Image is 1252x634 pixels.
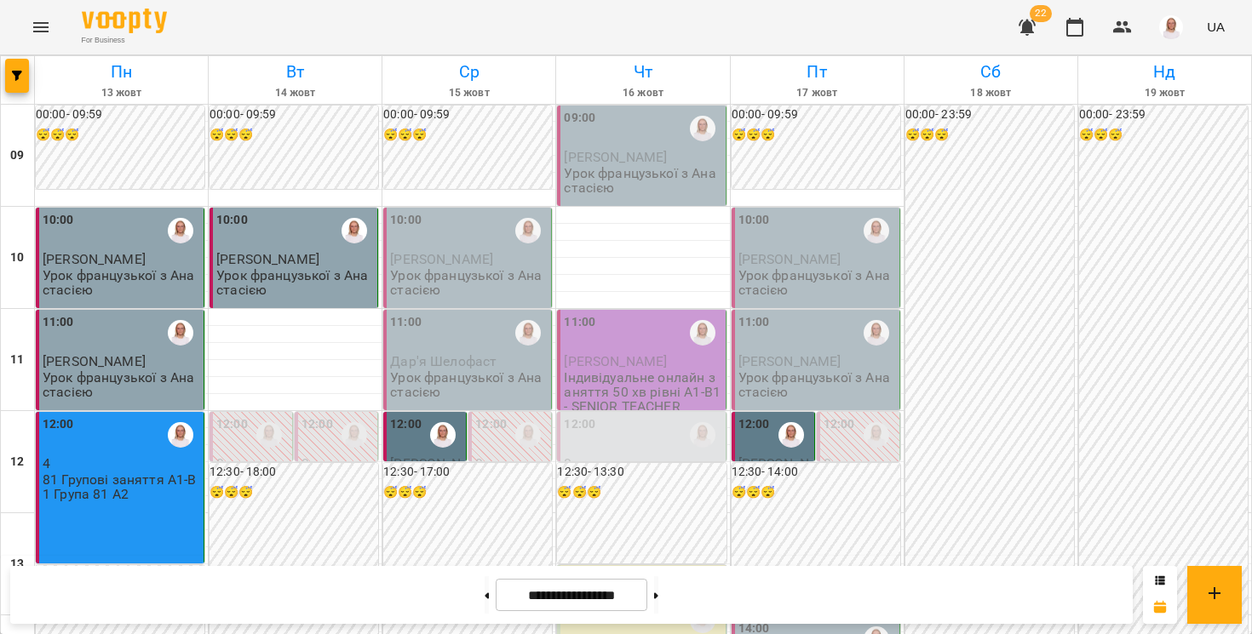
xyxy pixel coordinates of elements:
span: [PERSON_NAME] [564,149,667,165]
label: 10:00 [216,211,248,230]
img: Анастасія [168,422,193,448]
button: Menu [20,7,61,48]
label: 12:00 [824,415,855,434]
h6: 😴😴😴 [210,126,378,145]
h6: 😴😴😴 [210,483,378,502]
div: Анастасія [168,218,193,243]
img: Анастасія [864,422,889,448]
h6: 12 [10,453,24,471]
img: Анастасія [778,422,804,448]
img: Анастасія [342,422,367,448]
span: [PERSON_NAME] [564,353,667,369]
img: Анастасія [430,422,456,448]
label: 12:00 [302,415,333,434]
label: 12:00 [43,415,74,434]
h6: 😴😴😴 [905,126,1074,145]
img: Анастасія [690,422,715,448]
h6: 12:30 - 14:00 [732,463,900,482]
h6: Ср [385,59,553,85]
h6: 11 [10,351,24,369]
p: 0 [564,456,721,471]
img: Анастасія [515,320,541,346]
p: 0 [302,456,374,471]
p: Урок французької з Анастасією [390,268,548,298]
label: 12:00 [216,415,248,434]
img: Анастасія [342,218,367,243]
h6: Сб [907,59,1075,85]
img: Анастасія [864,320,889,346]
p: Урок французької з Анастасією [390,370,548,400]
h6: 😴😴😴 [557,483,726,502]
h6: 18 жовт [907,85,1075,101]
label: 10:00 [390,211,422,230]
p: Індивідуальне онлайн заняття 50 хв рівні А1-В1- SENIOR TEACHER [564,370,721,414]
label: 11:00 [738,313,770,332]
h6: Пн [37,59,205,85]
p: Урок французької з Анастасією [738,268,896,298]
img: 7b3448e7bfbed3bd7cdba0ed84700e25.png [1159,15,1183,39]
h6: 15 жовт [385,85,553,101]
label: 09:00 [564,109,595,128]
img: Анастасія [168,320,193,346]
h6: 00:00 - 09:59 [383,106,552,124]
h6: 00:00 - 09:59 [210,106,378,124]
p: Урок французької з Анастасією [43,370,200,400]
h6: 00:00 - 09:59 [732,106,900,124]
span: [PERSON_NAME] [738,455,809,486]
label: 12:00 [390,415,422,434]
label: 10:00 [738,211,770,230]
span: 22 [1030,5,1052,22]
img: Анастасія [515,422,541,448]
img: Анастасія [256,422,282,448]
p: 0 [824,456,896,471]
h6: 10 [10,248,24,267]
h6: 12:30 - 18:00 [210,463,378,482]
h6: 19 жовт [1081,85,1249,101]
label: 10:00 [43,211,74,230]
h6: Пт [733,59,901,85]
h6: Чт [559,59,727,85]
span: Дар'я Шелофаст [390,353,497,369]
span: [PERSON_NAME] [43,353,146,369]
img: Voopty Logo [82,9,167,33]
h6: 00:00 - 23:59 [1079,106,1248,124]
img: Анастасія [690,116,715,141]
span: [PERSON_NAME] [390,251,493,267]
div: Анастасія [515,218,541,243]
p: 0 [216,456,289,471]
label: 12:00 [475,415,507,434]
p: Урок французької з Анастасією [216,268,374,298]
h6: 09 [10,146,24,165]
span: [PERSON_NAME] [43,251,146,267]
span: [PERSON_NAME] [738,251,841,267]
img: Анастасія [864,218,889,243]
h6: 14 жовт [211,85,379,101]
h6: 😴😴😴 [1079,126,1248,145]
p: 4 [43,456,200,471]
p: Урок французької з Анастасією [738,370,896,400]
h6: 😴😴😴 [732,483,900,502]
p: 0 [475,456,548,471]
h6: 😴😴😴 [36,126,204,145]
h6: 17 жовт [733,85,901,101]
span: For Business [82,35,167,46]
label: 12:00 [738,415,770,434]
h6: 13 жовт [37,85,205,101]
span: [PERSON_NAME] [216,251,319,267]
h6: 00:00 - 23:59 [905,106,1074,124]
img: Анастасія [690,320,715,346]
h6: 00:00 - 09:59 [36,106,204,124]
button: UA [1200,11,1232,43]
h6: 😴😴😴 [383,483,552,502]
